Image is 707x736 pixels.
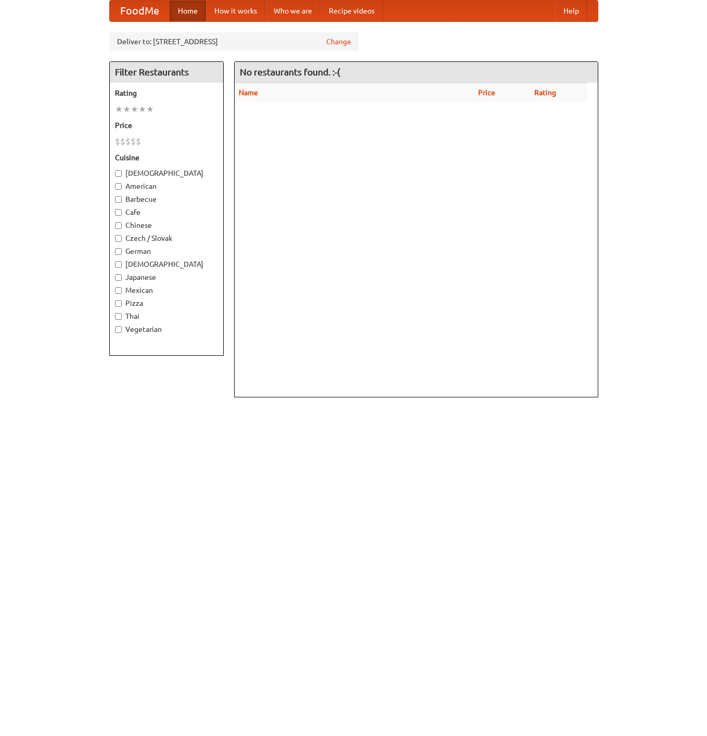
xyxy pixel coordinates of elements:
[115,152,218,163] h5: Cuisine
[115,196,122,203] input: Barbecue
[125,136,131,147] li: $
[110,62,223,83] h4: Filter Restaurants
[326,36,351,47] a: Change
[478,88,495,97] a: Price
[115,235,122,242] input: Czech / Slovak
[170,1,206,21] a: Home
[115,183,122,190] input: American
[138,104,146,115] li: ★
[115,259,218,269] label: [DEMOGRAPHIC_DATA]
[115,220,218,230] label: Chinese
[320,1,383,21] a: Recipe videos
[115,326,122,333] input: Vegetarian
[131,136,136,147] li: $
[240,67,340,77] ng-pluralize: No restaurants found. :-(
[115,272,218,282] label: Japanese
[115,88,218,98] h5: Rating
[123,104,131,115] li: ★
[115,233,218,243] label: Czech / Slovak
[115,311,218,321] label: Thai
[555,1,587,21] a: Help
[115,168,218,178] label: [DEMOGRAPHIC_DATA]
[265,1,320,21] a: Who we are
[115,170,122,177] input: [DEMOGRAPHIC_DATA]
[120,136,125,147] li: $
[115,209,122,216] input: Cafe
[115,136,120,147] li: $
[115,324,218,334] label: Vegetarian
[146,104,154,115] li: ★
[115,248,122,255] input: German
[115,207,218,217] label: Cafe
[115,181,218,191] label: American
[136,136,141,147] li: $
[115,246,218,256] label: German
[115,285,218,295] label: Mexican
[115,300,122,307] input: Pizza
[534,88,556,97] a: Rating
[239,88,258,97] a: Name
[115,120,218,131] h5: Price
[115,298,218,308] label: Pizza
[115,104,123,115] li: ★
[110,1,170,21] a: FoodMe
[115,194,218,204] label: Barbecue
[109,32,359,51] div: Deliver to: [STREET_ADDRESS]
[115,274,122,281] input: Japanese
[115,222,122,229] input: Chinese
[115,261,122,268] input: [DEMOGRAPHIC_DATA]
[115,287,122,294] input: Mexican
[131,104,138,115] li: ★
[115,313,122,320] input: Thai
[206,1,265,21] a: How it works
